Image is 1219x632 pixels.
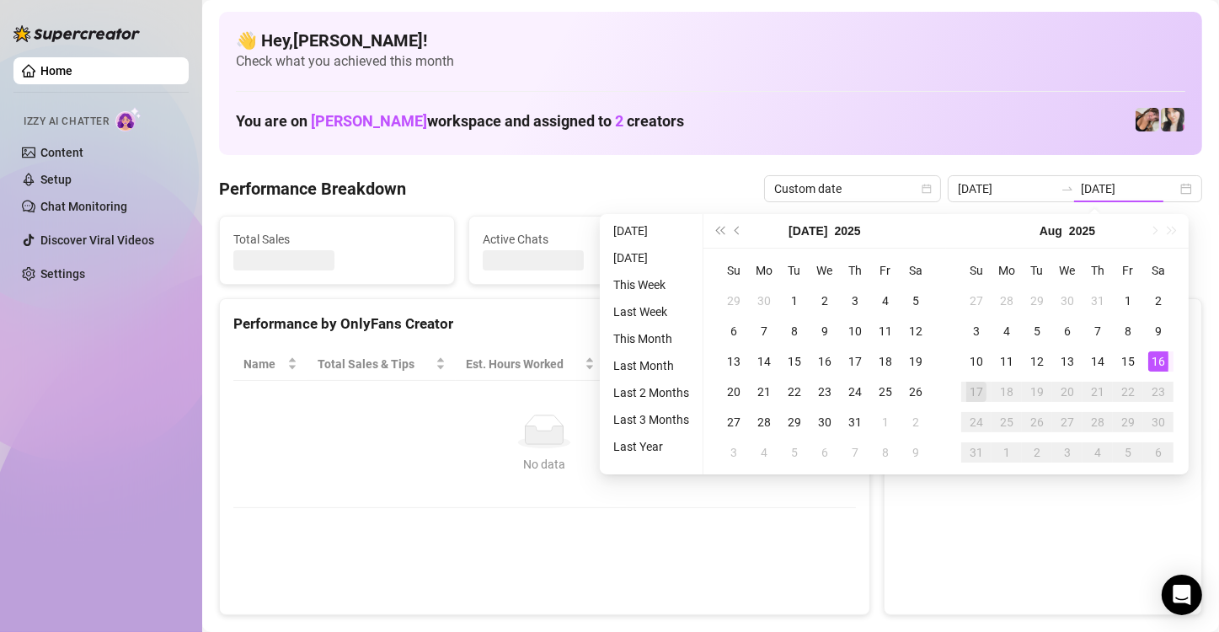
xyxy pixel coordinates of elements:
[483,230,690,249] span: Active Chats
[236,52,1185,71] span: Check what you achieved this month
[1136,108,1159,131] img: Christina
[732,230,939,249] span: Messages Sent
[958,179,1054,198] input: Start date
[605,348,718,381] th: Sales / Hour
[40,233,154,247] a: Discover Viral Videos
[40,146,83,159] a: Content
[1061,182,1074,195] span: swap-right
[1061,182,1074,195] span: to
[40,267,85,281] a: Settings
[727,355,831,373] span: Chat Conversion
[922,184,932,194] span: calendar
[233,313,856,335] div: Performance by OnlyFans Creator
[898,313,1188,335] div: Sales by OnlyFans Creator
[615,112,623,130] span: 2
[219,177,406,201] h4: Performance Breakdown
[466,355,581,373] div: Est. Hours Worked
[236,112,684,131] h1: You are on workspace and assigned to creators
[233,230,441,249] span: Total Sales
[1081,179,1177,198] input: End date
[40,200,127,213] a: Chat Monitoring
[13,25,140,42] img: logo-BBDzfeDw.svg
[233,348,307,381] th: Name
[717,348,855,381] th: Chat Conversion
[236,29,1185,52] h4: 👋 Hey, [PERSON_NAME] !
[40,64,72,78] a: Home
[318,355,432,373] span: Total Sales & Tips
[40,173,72,186] a: Setup
[615,355,694,373] span: Sales / Hour
[1161,108,1184,131] img: Christina
[774,176,931,201] span: Custom date
[115,107,142,131] img: AI Chatter
[243,355,284,373] span: Name
[250,455,839,474] div: No data
[24,114,109,130] span: Izzy AI Chatter
[311,112,427,130] span: [PERSON_NAME]
[1162,575,1202,615] div: Open Intercom Messenger
[307,348,456,381] th: Total Sales & Tips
